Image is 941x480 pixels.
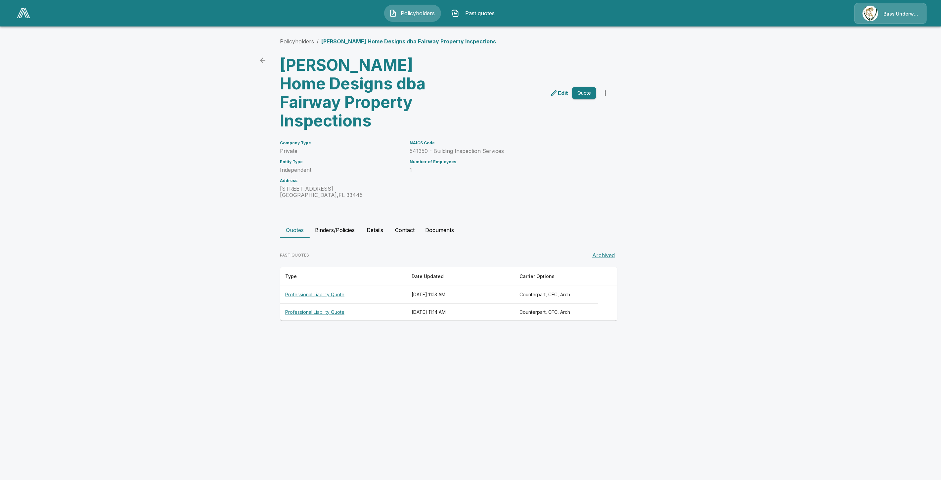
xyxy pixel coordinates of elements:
[280,37,496,45] nav: breadcrumb
[406,267,514,286] th: Date Updated
[572,87,596,99] button: Quote
[280,222,310,238] button: Quotes
[854,3,927,24] a: Agency IconBass Underwriters
[599,86,612,100] button: more
[280,56,443,130] h3: [PERSON_NAME] Home Designs dba Fairway Property Inspections
[280,304,406,321] th: Professional Liability Quote
[360,222,390,238] button: Details
[390,222,420,238] button: Contact
[863,6,878,21] img: Agency Icon
[280,267,617,321] table: responsive table
[280,178,402,183] h6: Address
[280,222,661,238] div: policyholder tabs
[549,88,569,98] a: edit
[280,267,406,286] th: Type
[389,9,397,17] img: Policyholders Icon
[321,37,496,45] p: [PERSON_NAME] Home Designs dba Fairway Property Inspections
[406,286,514,304] th: [DATE] 11:13 AM
[280,186,402,198] p: [STREET_ADDRESS] [GEOGRAPHIC_DATA] , FL 33445
[256,54,269,67] a: back
[420,222,459,238] button: Documents
[410,141,596,145] h6: NAICS Code
[400,9,436,17] span: Policyholders
[462,9,498,17] span: Past quotes
[410,148,596,154] p: 541350 - Building Inspection Services
[446,5,503,22] button: Past quotes IconPast quotes
[451,9,459,17] img: Past quotes Icon
[310,222,360,238] button: Binders/Policies
[280,160,402,164] h6: Entity Type
[317,37,319,45] li: /
[280,167,402,173] p: Independent
[280,252,309,258] p: PAST QUOTES
[280,38,314,45] a: Policyholders
[410,160,596,164] h6: Number of Employees
[558,89,568,97] p: Edit
[17,8,30,18] img: AA Logo
[280,286,406,304] th: Professional Liability Quote
[514,286,598,304] th: Counterpart, CFC, Arch
[883,11,919,17] p: Bass Underwriters
[280,141,402,145] h6: Company Type
[590,249,617,262] button: Archived
[410,167,596,173] p: 1
[384,5,441,22] button: Policyholders IconPolicyholders
[280,148,402,154] p: Private
[514,267,598,286] th: Carrier Options
[406,304,514,321] th: [DATE] 11:14 AM
[514,304,598,321] th: Counterpart, CFC, Arch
